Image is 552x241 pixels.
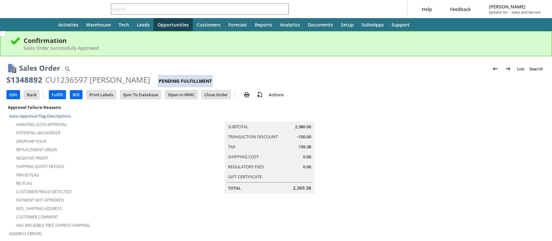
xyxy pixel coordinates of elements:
caption: Summary [225,111,314,121]
a: List [514,64,527,74]
a: Opportunities [154,18,193,31]
div: Sales Order successfully Approved [24,45,542,51]
span: Opportunities [157,22,189,28]
a: RIS flag [16,181,32,186]
a: Leads [133,18,154,31]
span: Documents [308,22,333,28]
span: Sales and Service [512,10,540,15]
span: SuiteApps [362,22,384,28]
div: CU1236597 [PERSON_NAME] [45,75,150,85]
h1: Sales Order [19,63,60,73]
a: Negative Profit [16,155,48,161]
span: Setup [341,22,354,28]
img: Quick Find [63,65,71,73]
span: -150.00 [297,134,311,140]
svg: Home [43,21,50,28]
input: Open In WMC [165,90,197,99]
a: Reports [251,18,276,31]
input: Bill [70,90,82,99]
a: Payment not approved [16,197,64,203]
a: Address Errors [9,231,42,236]
a: Gift Certificate [228,174,262,180]
a: Tech [115,18,133,31]
svg: Shortcuts [27,21,35,28]
a: Search [527,64,546,74]
span: Forecast [228,22,247,28]
a: Total [228,185,241,191]
span: Tech [119,22,129,28]
svg: Recent Records [12,21,19,28]
a: Activities [54,18,82,31]
span: Customers [197,22,221,28]
span: 2,380.00 [295,124,311,130]
a: Support [388,18,414,31]
a: Customer Comment [16,214,58,220]
a: Forecast [224,18,251,31]
span: 0.00 [303,154,311,160]
div: Pending Fulfillment [158,75,213,87]
input: Fulfill [49,90,66,99]
a: Recent Records [8,18,23,31]
span: Feedback [450,6,471,12]
a: Awaiting Auto-Approval [16,122,67,127]
input: Edit [7,90,20,99]
span: Leads [137,22,150,28]
a: Documents [304,18,337,31]
input: Print Labels [87,90,116,99]
a: Warehouse [82,18,115,31]
a: Potential Backorder [16,130,60,136]
a: Intl. Shipping Address [16,206,62,211]
span: 139.38 [298,144,311,150]
input: Close Order [202,90,231,99]
img: add-record.svg [256,91,264,99]
a: Home [39,18,54,31]
img: Next [504,65,512,73]
span: Support [392,22,410,28]
span: Help [422,6,432,12]
a: Dropship Issue [16,139,47,144]
a: Regulatory Fees [228,164,264,170]
div: Shortcuts [23,18,39,31]
a: Has Ineligible Free Express Shipping [16,223,90,228]
a: Subtotal [228,124,248,130]
a: Fraud Flag [16,172,39,178]
span: Sylvane Inc [489,10,508,15]
a: Actions [266,92,286,98]
a: Shipping Cost [228,154,259,160]
a: Replacement Order [16,147,57,152]
div: Confirmation [24,36,542,45]
img: print.svg [243,91,251,99]
span: 0.00 [303,164,311,170]
a: Analytics [276,18,304,31]
span: Activities [58,22,78,28]
input: Back [24,90,39,99]
div: S1348892 [6,75,42,85]
a: SuiteApps [358,18,388,31]
input: Search [111,5,280,13]
span: Reports [255,22,272,28]
span: [PERSON_NAME] [489,4,540,10]
a: Customers [193,18,224,31]
div: Approval Failure Reasons [6,103,184,111]
span: Analytics [280,22,300,28]
a: Transaction Discount [228,134,278,140]
svg: Search [280,5,287,13]
a: Tax [228,144,235,150]
span: - [509,10,510,15]
a: Customer Fraud Detected [16,189,71,194]
a: Shipping Quote Needed [16,164,64,169]
span: Warehouse [86,22,111,28]
a: Setup [337,18,358,31]
span: 2,369.38 [293,185,311,191]
a: Auto-Approval Flag Descriptions [9,113,71,119]
input: Sync To Database [120,90,161,99]
img: Previous [491,65,499,73]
